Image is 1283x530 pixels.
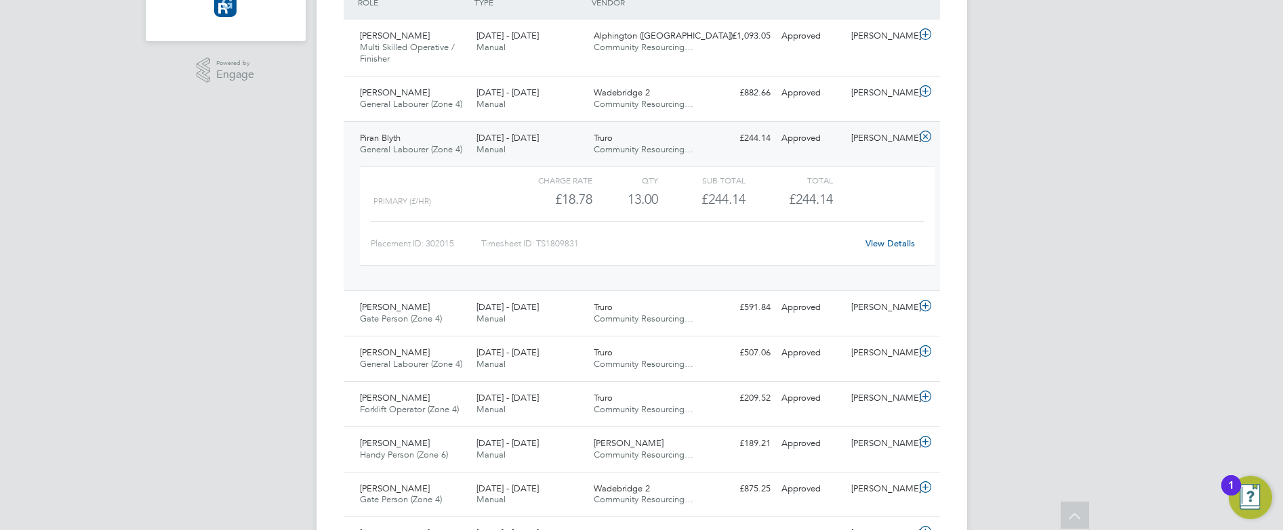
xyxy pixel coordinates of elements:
[476,437,539,449] span: [DATE] - [DATE]
[373,196,431,206] span: Primary (£/HR)
[776,82,847,104] div: Approved
[476,493,506,505] span: Manual
[594,449,693,460] span: Community Resourcing…
[594,41,693,53] span: Community Resourcing…
[360,358,462,370] span: General Labourer (Zone 4)
[746,172,833,188] div: Total
[216,58,254,69] span: Powered by
[371,233,481,255] div: Placement ID: 302015
[476,449,506,460] span: Manual
[846,478,916,500] div: [PERSON_NAME]
[846,25,916,47] div: [PERSON_NAME]
[360,143,462,155] span: General Labourer (Zone 4)
[594,437,664,449] span: [PERSON_NAME]
[594,403,693,415] span: Community Resourcing…
[476,30,539,41] span: [DATE] - [DATE]
[706,478,776,500] div: £875.25
[360,132,401,143] span: Piran Blyth
[476,403,506,415] span: Manual
[476,358,506,370] span: Manual
[706,127,776,150] div: £244.14
[592,172,658,188] div: QTY
[594,30,733,41] span: Alphington ([GEOGRAPHIC_DATA])
[594,493,693,505] span: Community Resourcing…
[197,58,254,83] a: Powered byEngage
[706,433,776,455] div: £189.21
[594,87,650,98] span: Wadebridge 2
[658,172,746,188] div: Sub Total
[846,342,916,364] div: [PERSON_NAME]
[776,342,847,364] div: Approved
[476,483,539,494] span: [DATE] - [DATE]
[594,347,613,358] span: Truro
[476,392,539,403] span: [DATE] - [DATE]
[360,87,430,98] span: [PERSON_NAME]
[360,437,430,449] span: [PERSON_NAME]
[481,233,857,255] div: Timesheet ID: TS1809831
[706,342,776,364] div: £507.06
[776,387,847,410] div: Approved
[594,143,693,155] span: Community Resourcing…
[846,296,916,319] div: [PERSON_NAME]
[360,98,462,110] span: General Labourer (Zone 4)
[594,132,613,143] span: Truro
[706,296,776,319] div: £591.84
[706,25,776,47] div: £1,093.05
[476,301,539,313] span: [DATE] - [DATE]
[776,433,847,455] div: Approved
[360,313,442,324] span: Gate Person (Zone 4)
[789,191,833,207] span: £244.14
[360,449,448,460] span: Handy Person (Zone 6)
[846,127,916,150] div: [PERSON_NAME]
[476,143,506,155] span: Manual
[504,188,592,211] div: £18.78
[1228,485,1234,503] div: 1
[594,301,613,313] span: Truro
[476,347,539,358] span: [DATE] - [DATE]
[594,483,650,494] span: Wadebridge 2
[504,172,592,188] div: Charge rate
[216,69,254,81] span: Engage
[776,25,847,47] div: Approved
[776,478,847,500] div: Approved
[360,30,430,41] span: [PERSON_NAME]
[476,98,506,110] span: Manual
[846,387,916,410] div: [PERSON_NAME]
[360,301,430,313] span: [PERSON_NAME]
[865,238,915,249] a: View Details
[360,483,430,494] span: [PERSON_NAME]
[594,313,693,324] span: Community Resourcing…
[476,41,506,53] span: Manual
[846,433,916,455] div: [PERSON_NAME]
[360,403,459,415] span: Forklift Operator (Zone 4)
[776,296,847,319] div: Approved
[476,132,539,143] span: [DATE] - [DATE]
[360,392,430,403] span: [PERSON_NAME]
[846,82,916,104] div: [PERSON_NAME]
[360,347,430,358] span: [PERSON_NAME]
[592,188,658,211] div: 13.00
[360,493,442,505] span: Gate Person (Zone 4)
[706,387,776,410] div: £209.52
[476,313,506,324] span: Manual
[594,392,613,403] span: Truro
[360,41,455,64] span: Multi Skilled Operative / Finisher
[776,127,847,150] div: Approved
[476,87,539,98] span: [DATE] - [DATE]
[594,358,693,370] span: Community Resourcing…
[706,82,776,104] div: £882.66
[1229,476,1272,519] button: Open Resource Center, 1 new notification
[658,188,746,211] div: £244.14
[594,98,693,110] span: Community Resourcing…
